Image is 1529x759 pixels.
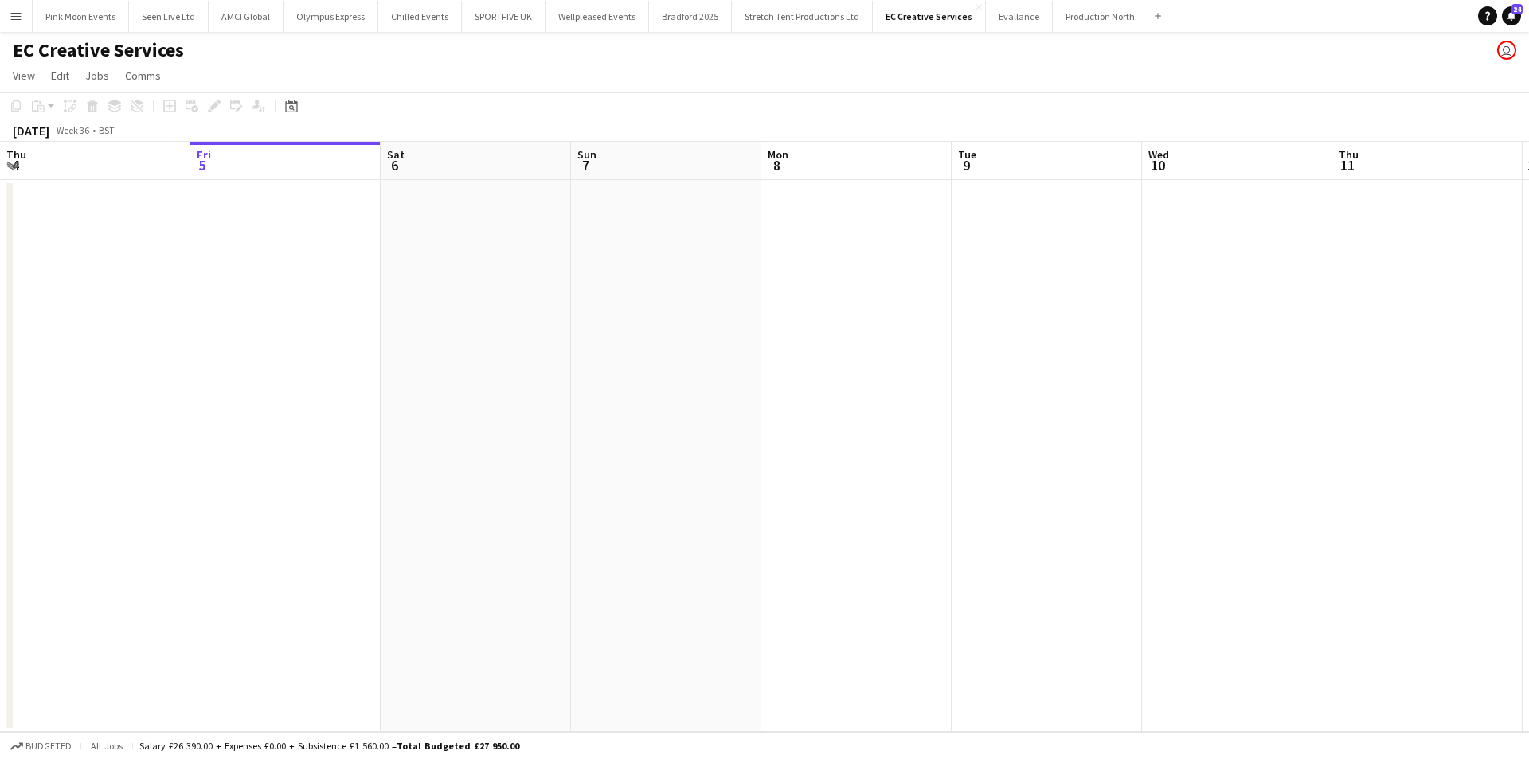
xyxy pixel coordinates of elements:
[53,124,92,136] span: Week 36
[387,147,405,162] span: Sat
[25,741,72,752] span: Budgeted
[139,740,519,752] div: Salary £26 390.00 + Expenses £0.00 + Subsistence £1 560.00 =
[8,737,74,755] button: Budgeted
[45,65,76,86] a: Edit
[768,147,788,162] span: Mon
[385,156,405,174] span: 6
[397,740,519,752] span: Total Budgeted £27 950.00
[13,68,35,83] span: View
[1511,4,1523,14] span: 24
[546,1,649,32] button: Wellpleased Events
[13,38,184,62] h1: EC Creative Services
[33,1,129,32] button: Pink Moon Events
[1336,156,1359,174] span: 11
[119,65,167,86] a: Comms
[6,65,41,86] a: View
[462,1,546,32] button: SPORTFIVE UK
[194,156,211,174] span: 5
[284,1,378,32] button: Olympus Express
[85,68,109,83] span: Jobs
[1148,147,1169,162] span: Wed
[649,1,732,32] button: Bradford 2025
[873,1,986,32] button: EC Creative Services
[129,1,209,32] button: Seen Live Ltd
[209,1,284,32] button: AMCI Global
[51,68,69,83] span: Edit
[958,147,976,162] span: Tue
[197,147,211,162] span: Fri
[6,147,26,162] span: Thu
[79,65,115,86] a: Jobs
[1497,41,1516,60] app-user-avatar: Dominic Riley
[88,740,126,752] span: All jobs
[1502,6,1521,25] a: 24
[956,156,976,174] span: 9
[732,1,873,32] button: Stretch Tent Productions Ltd
[765,156,788,174] span: 8
[378,1,462,32] button: Chilled Events
[577,147,596,162] span: Sun
[125,68,161,83] span: Comms
[4,156,26,174] span: 4
[1339,147,1359,162] span: Thu
[986,1,1053,32] button: Evallance
[1053,1,1148,32] button: Production North
[13,123,49,139] div: [DATE]
[575,156,596,174] span: 7
[1146,156,1169,174] span: 10
[99,124,115,136] div: BST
